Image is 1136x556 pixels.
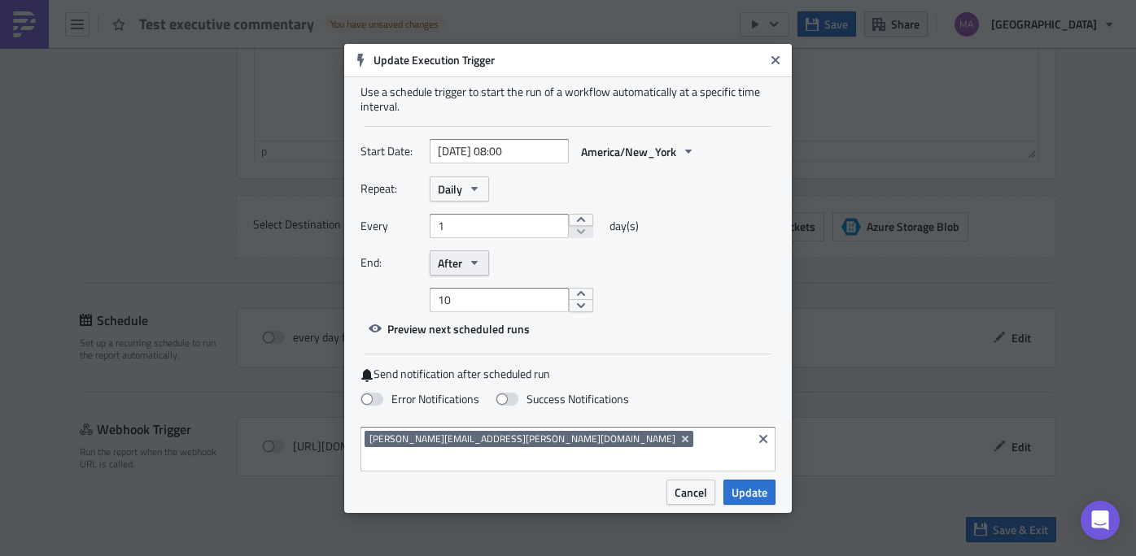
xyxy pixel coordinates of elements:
button: increment [569,288,593,301]
span: [PERSON_NAME][EMAIL_ADDRESS][PERSON_NAME][DOMAIN_NAME] [369,432,675,445]
button: Preview next scheduled runs [360,316,538,341]
button: Clear selected items [754,429,773,449]
button: decrement [569,299,593,312]
span: day(s) [610,214,639,238]
span: After [438,254,462,271]
input: YYYY-MM-DD HH:mm [430,139,569,163]
label: Error Notifications [360,392,479,406]
button: increment [569,214,593,227]
button: Close [763,48,788,72]
span: Update [732,484,767,501]
label: Send notification after scheduled run [360,367,776,382]
label: Start Date: [360,139,422,163]
button: Cancel [666,480,715,505]
label: Repeat: [360,176,422,201]
button: Remove Tag [679,431,693,447]
button: Daily [430,176,489,202]
label: End: [360,250,422,275]
h6: Update Execution Trigger [374,53,764,67]
button: After [430,250,489,276]
div: Open Intercom Messenger [1081,501,1120,540]
div: Use a schedule trigger to start the run of a workflow automatically at a specific time interval. [360,85,776,114]
label: Success Notifications [496,392,629,406]
button: Update [723,480,776,505]
span: America/New_York [581,143,676,160]
button: decrement [569,225,593,238]
body: Rich Text Area. Press ALT-0 for help. [7,7,777,20]
span: Daily [438,180,462,198]
button: America/New_York [573,139,703,164]
label: Every [360,214,422,238]
span: Preview next scheduled runs [387,320,530,337]
p: testing push metrics [7,7,777,20]
span: Cancel [675,484,707,501]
